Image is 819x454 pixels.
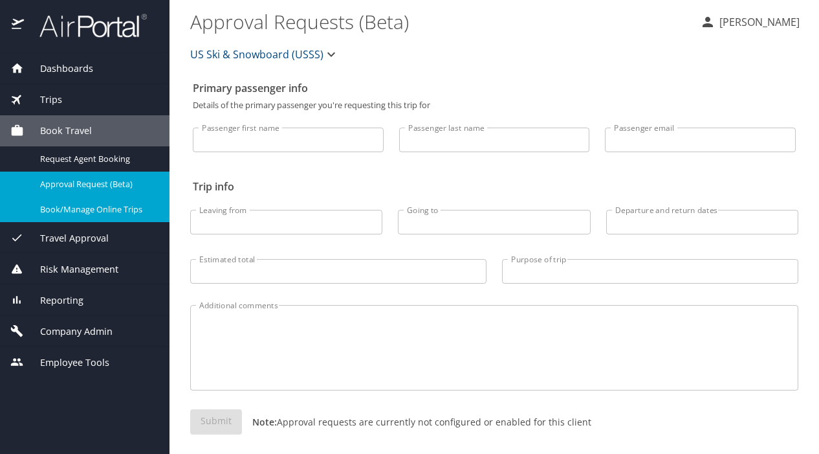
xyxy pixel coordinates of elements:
button: US Ski & Snowboard (USSS) [185,41,344,67]
span: Trips [24,93,62,107]
img: airportal-logo.png [25,13,147,38]
h2: Trip info [193,176,796,197]
img: icon-airportal.png [12,13,25,38]
span: Request Agent Booking [40,153,154,165]
span: Approval Request (Beta) [40,178,154,190]
span: Risk Management [24,262,118,277]
span: Employee Tools [24,356,109,370]
span: Book/Manage Online Trips [40,203,154,216]
span: Book Travel [24,124,92,138]
span: Travel Approval [24,231,109,245]
span: Company Admin [24,324,113,339]
h2: Primary passenger info [193,78,796,98]
h1: Approval Requests (Beta) [190,1,690,41]
button: [PERSON_NAME] [695,10,805,34]
p: [PERSON_NAME] [715,14,800,30]
p: Approval requests are currently not configured or enabled for this client [242,415,591,429]
p: Details of the primary passenger you're requesting this trip for [193,101,796,109]
strong: Note: [252,416,277,428]
span: US Ski & Snowboard (USSS) [190,45,323,63]
span: Reporting [24,293,83,308]
span: Dashboards [24,62,93,76]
